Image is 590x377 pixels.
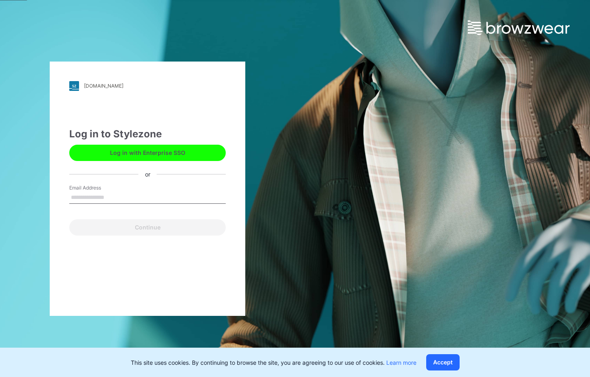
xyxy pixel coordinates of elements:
button: Accept [426,354,460,370]
a: [DOMAIN_NAME] [69,81,226,91]
img: stylezone-logo.562084cfcfab977791bfbf7441f1a819.svg [69,81,79,91]
button: Log in with Enterprise SSO [69,145,226,161]
a: Learn more [386,359,416,366]
div: Log in to Stylezone [69,127,226,141]
img: browzwear-logo.e42bd6dac1945053ebaf764b6aa21510.svg [468,20,570,35]
div: or [139,170,157,179]
div: [DOMAIN_NAME] [84,83,123,89]
label: Email Address [69,184,126,192]
p: This site uses cookies. By continuing to browse the site, you are agreeing to our use of cookies. [131,358,416,367]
